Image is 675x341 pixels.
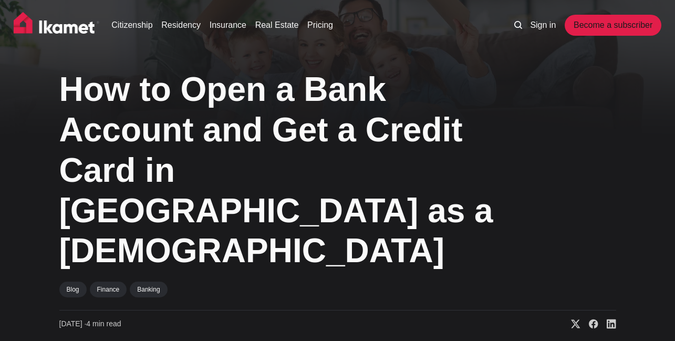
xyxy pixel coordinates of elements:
a: Citizenship [111,19,152,32]
a: Residency [161,19,201,32]
a: Insurance [210,19,246,32]
a: Share on Linkedin [598,319,616,329]
a: Finance [90,282,127,297]
a: Become a subscriber [565,15,661,36]
a: Pricing [307,19,333,32]
img: Ikamet home [14,12,100,38]
a: Blog [59,282,87,297]
a: Share on Facebook [580,319,598,329]
a: Real Estate [255,19,299,32]
span: [DATE] ∙ [59,319,87,328]
time: 4 min read [59,319,121,329]
h1: How to Open a Bank Account and Get a Credit Card in [GEOGRAPHIC_DATA] as a [DEMOGRAPHIC_DATA] [59,69,501,271]
a: Share on X [563,319,580,329]
a: Banking [130,282,167,297]
a: Sign in [530,19,556,32]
